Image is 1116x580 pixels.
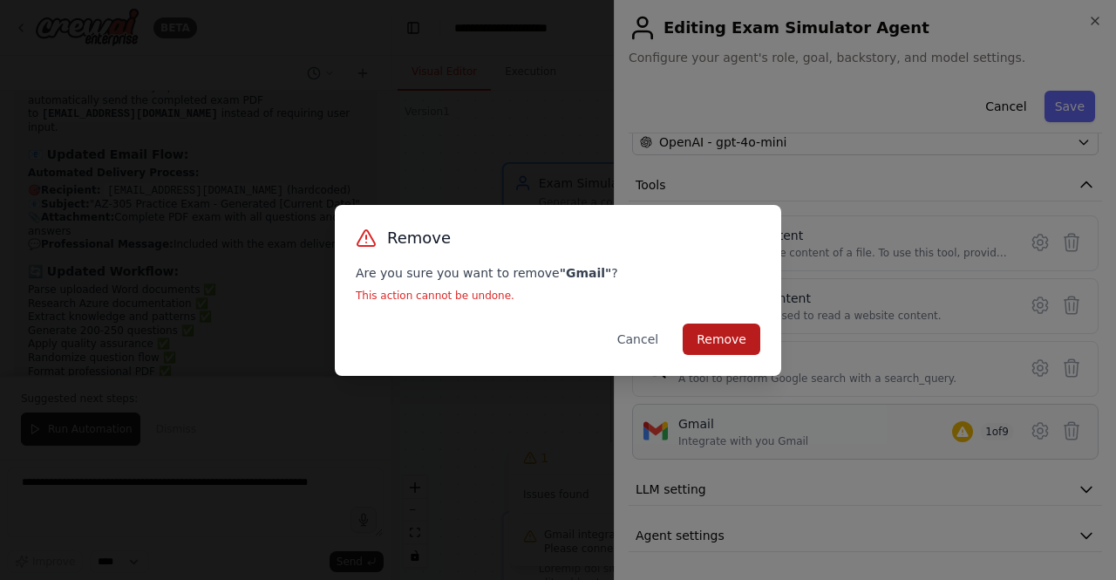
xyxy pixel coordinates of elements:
[356,264,760,282] p: Are you sure you want to remove ?
[387,226,451,250] h3: Remove
[356,289,760,303] p: This action cannot be undone.
[603,324,672,355] button: Cancel
[560,266,612,280] strong: " Gmail "
[683,324,760,355] button: Remove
